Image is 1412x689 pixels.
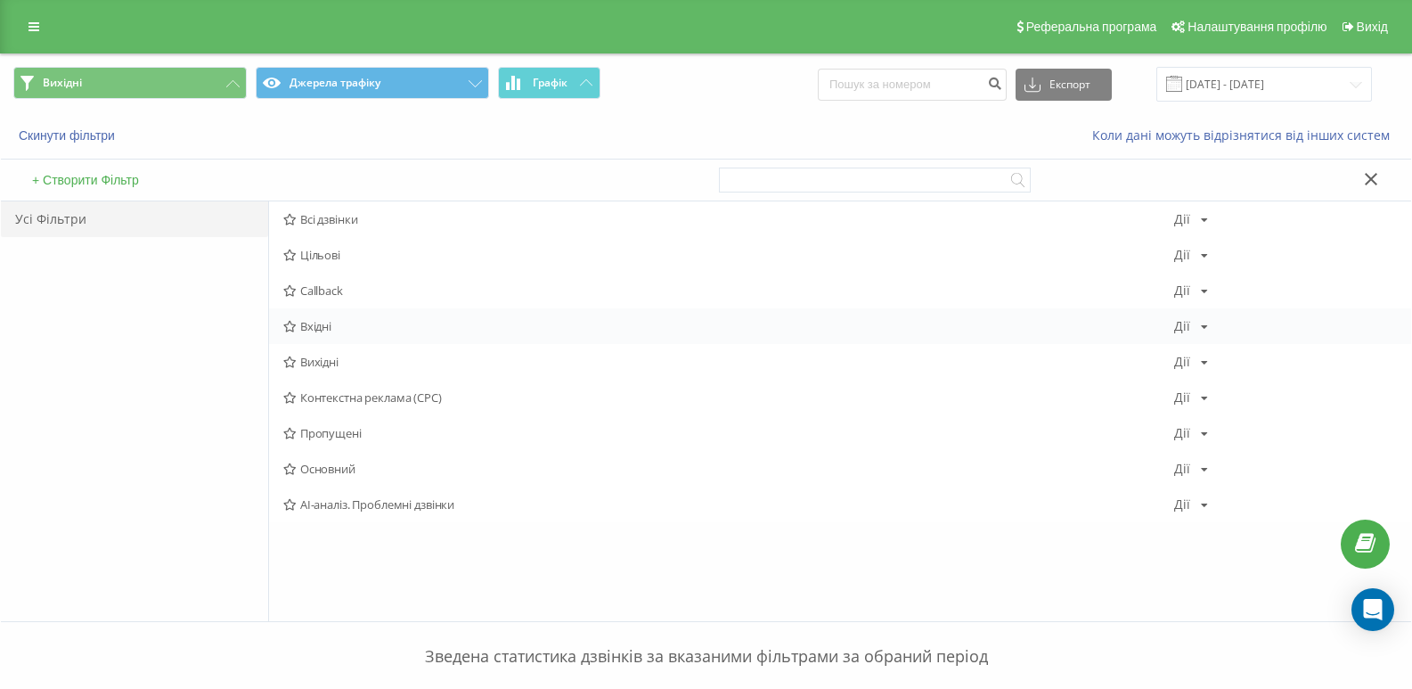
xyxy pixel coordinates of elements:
[498,67,600,99] button: Графік
[13,67,247,99] button: Вихідні
[1174,249,1190,261] div: Дії
[27,172,144,188] button: + Створити Фільтр
[283,498,1174,511] span: AI-аналіз. Проблемні дзвінки
[13,610,1399,668] p: Зведена статистика дзвінків за вказаними фільтрами за обраний період
[1188,20,1326,34] span: Налаштування профілю
[1174,213,1190,226] div: Дії
[13,127,124,144] button: Скинути фільтри
[283,391,1174,404] span: Контекстна реклама (CPC)
[1174,463,1190,475] div: Дії
[1174,391,1190,404] div: Дії
[1016,69,1112,101] button: Експорт
[1351,588,1394,631] div: Open Intercom Messenger
[533,77,567,89] span: Графік
[1174,320,1190,332] div: Дії
[1174,498,1190,511] div: Дії
[1026,20,1157,34] span: Реферальна програма
[256,67,489,99] button: Джерела трафіку
[43,76,82,90] span: Вихідні
[818,69,1007,101] input: Пошук за номером
[283,284,1174,297] span: Callback
[283,463,1174,475] span: Основний
[283,427,1174,439] span: Пропущені
[1359,171,1384,190] button: Закрити
[283,213,1174,226] span: Всі дзвінки
[283,356,1174,368] span: Вихідні
[1092,127,1399,144] a: Коли дані можуть відрізнятися вiд інших систем
[283,249,1174,261] span: Цільові
[1174,427,1190,439] div: Дії
[1357,20,1388,34] span: Вихід
[1174,284,1190,297] div: Дії
[283,320,1174,332] span: Вхідні
[1174,356,1190,368] div: Дії
[1,201,268,237] div: Усі Фільтри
